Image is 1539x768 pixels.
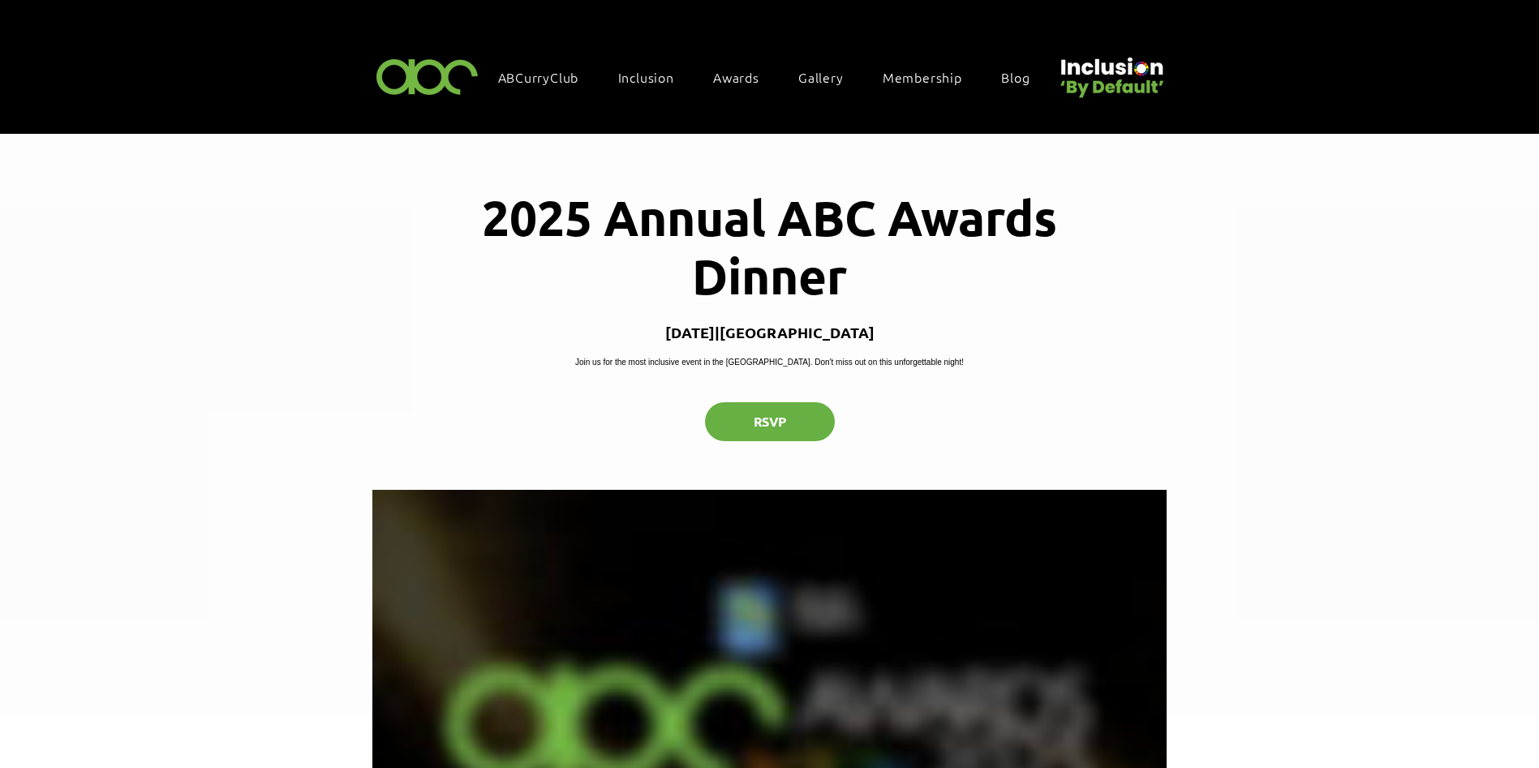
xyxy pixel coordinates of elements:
[720,323,875,341] p: [GEOGRAPHIC_DATA]
[372,52,484,100] img: ABC-Logo-Blank-Background-01-01-2.png
[790,60,868,94] a: Gallery
[498,68,579,86] span: ABCurryClub
[875,60,987,94] a: Membership
[1055,44,1167,100] img: Untitled design (22).png
[705,60,784,94] div: Awards
[665,323,715,341] p: [DATE]
[490,60,1055,94] nav: Site
[705,402,835,441] button: RSVP
[798,68,844,86] span: Gallery
[993,60,1054,94] a: Blog
[618,68,674,86] span: Inclusion
[575,356,964,368] p: Join us for the most inclusive event in the [GEOGRAPHIC_DATA]. Don't miss out on this unforgettab...
[715,323,720,341] span: |
[428,187,1111,304] h1: 2025 Annual ABC Awards Dinner
[610,60,699,94] div: Inclusion
[713,68,759,86] span: Awards
[490,60,604,94] a: ABCurryClub
[1001,68,1030,86] span: Blog
[883,68,962,86] span: Membership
